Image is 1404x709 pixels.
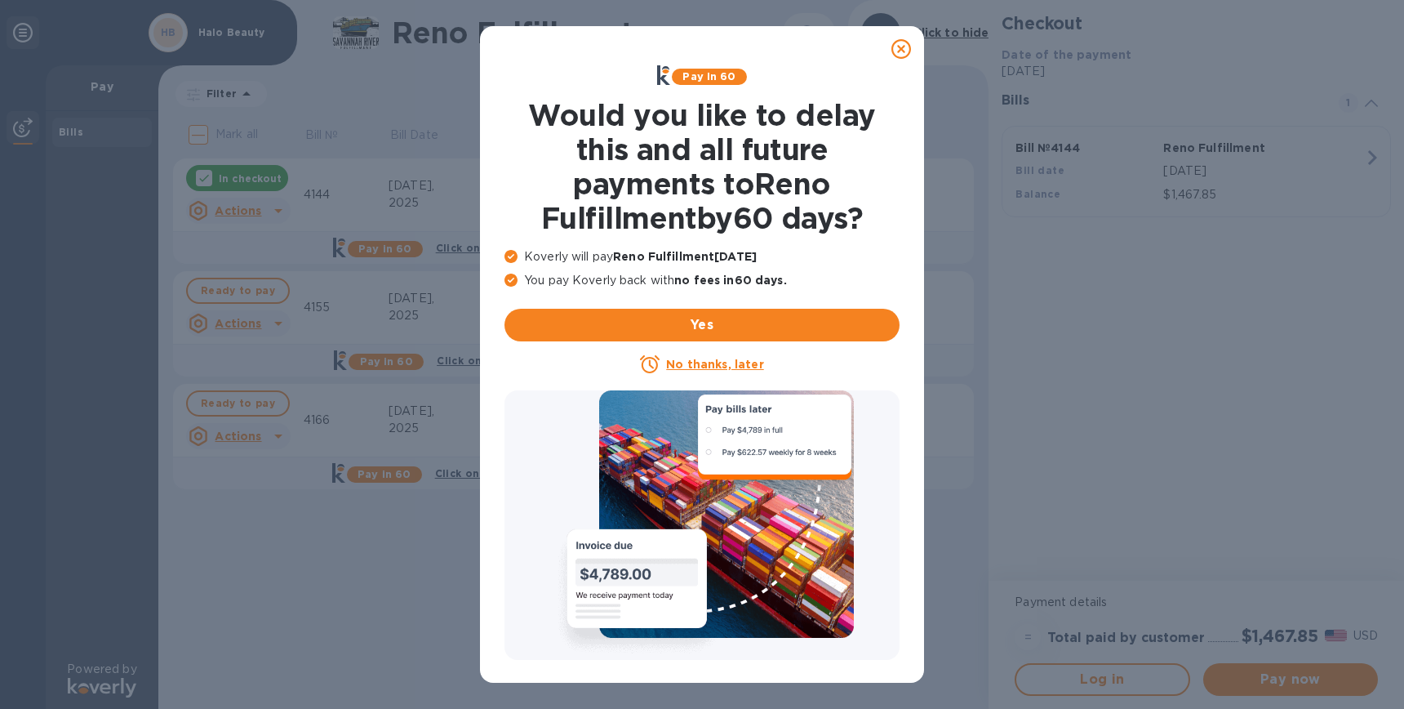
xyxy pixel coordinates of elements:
[613,250,757,263] b: Reno Fulfillment [DATE]
[682,70,735,82] b: Pay in 60
[518,315,886,335] span: Yes
[504,248,900,265] p: Koverly will pay
[674,274,786,287] b: no fees in 60 days .
[504,98,900,235] h1: Would you like to delay this and all future payments to Reno Fulfillment by 60 days ?
[666,358,763,371] u: No thanks, later
[504,272,900,289] p: You pay Koverly back with
[504,309,900,341] button: Yes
